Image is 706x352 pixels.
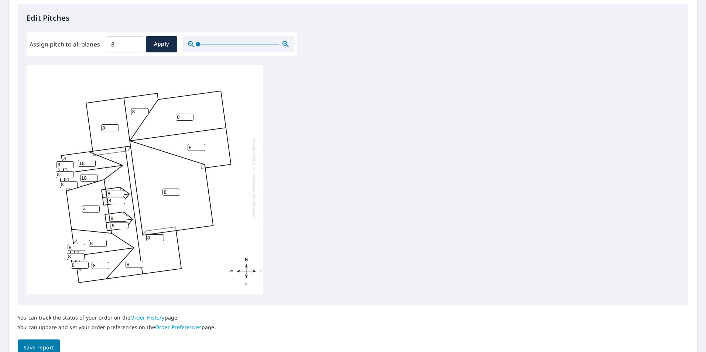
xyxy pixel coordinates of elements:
a: Order Preferences [155,324,202,331]
span: Apply [152,39,171,49]
a: Order History [130,314,165,321]
button: Apply [146,36,177,52]
p: You can update and set your order preferences on the page. [18,324,216,331]
input: 00.0 [106,34,142,55]
label: Assign pitch to all planes [30,40,100,49]
p: You can track the status of your order on the page. [18,314,216,321]
p: Edit Pitches [27,13,679,24]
